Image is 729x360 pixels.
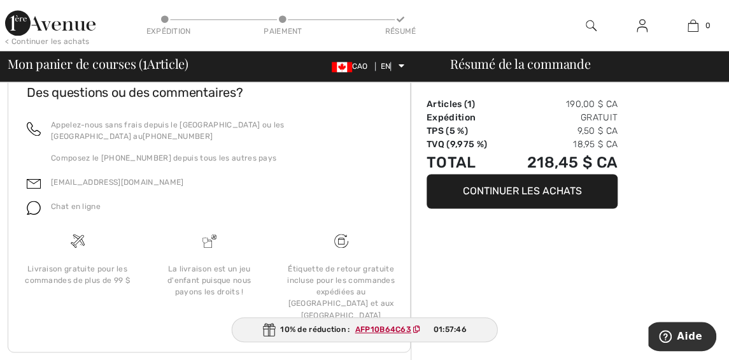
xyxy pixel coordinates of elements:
[143,51,147,73] font: 1
[5,10,96,36] img: 1ère Avenue
[355,325,411,334] font: AFP10B64C63
[381,62,391,71] font: EN
[202,234,216,248] img: La livraison est un jeu d'enfant puisque nous payons les droits !
[280,325,350,334] font: 10% de réduction :
[527,154,618,171] font: 218,45 $ CA
[167,264,251,296] font: La livraison est un jeu d'enfant puisque nous payons les droits !
[264,27,302,36] font: Paiement
[427,154,476,171] font: Total
[8,55,143,72] font: Mon panier de courses (
[25,264,130,285] font: Livraison gratuite pour les commandes de plus de 99 $
[573,139,618,150] font: 18,95 $ CA
[626,18,658,34] a: Se connecter
[262,323,275,336] img: Gift.svg
[705,21,710,30] font: 0
[577,126,618,136] font: 9,50 $ CA
[427,126,468,136] font: TPS (5 %)
[334,234,348,248] img: Livraison gratuite pour les commandes de plus de 99 $
[385,27,416,36] font: Résumé
[566,99,618,110] font: 190,00 $ CA
[427,139,487,150] font: TVQ (9,975 %)
[5,37,90,46] font: < Continuer les achats
[427,174,618,208] button: Continuer les achats
[586,18,597,33] img: rechercher sur le site
[433,325,466,334] font: 01:57:46
[71,234,85,248] img: Livraison gratuite pour les commandes de plus de 99 $
[51,120,284,141] font: Appelez-nous sans frais depuis le [GEOGRAPHIC_DATA] ou les [GEOGRAPHIC_DATA] au
[27,122,41,136] img: appel
[637,18,648,33] img: Mes informations
[427,112,476,123] font: Expédition
[332,62,352,72] img: Dollar canadien
[471,99,474,110] font: )
[669,18,718,33] a: 0
[51,154,276,162] font: Composez le [PHONE_NUMBER] depuis tous les autres pays
[581,112,618,123] font: Gratuit
[146,27,191,36] font: Expédition
[463,185,582,197] font: Continuer les achats
[51,202,101,211] font: Chat en ligne
[287,264,395,319] font: Étiquette de retour gratuite incluse pour les commandes expédiées au [GEOGRAPHIC_DATA] et aux [GE...
[450,55,590,72] font: Résumé de la commande
[688,18,698,33] img: Mon sac
[427,99,467,110] font: Articles (
[27,85,243,100] font: Des questions ou des commentaires?
[467,99,471,110] font: 1
[143,132,213,141] font: [PHONE_NUMBER]
[27,201,41,215] img: chat
[27,176,41,191] img: e-mail
[352,62,368,71] font: CAO
[147,55,188,72] font: Article)
[648,322,716,354] iframe: Ouvre un widget dans lequel vous pouvez trouver plus d'informations
[51,178,183,187] a: [EMAIL_ADDRESS][DOMAIN_NAME]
